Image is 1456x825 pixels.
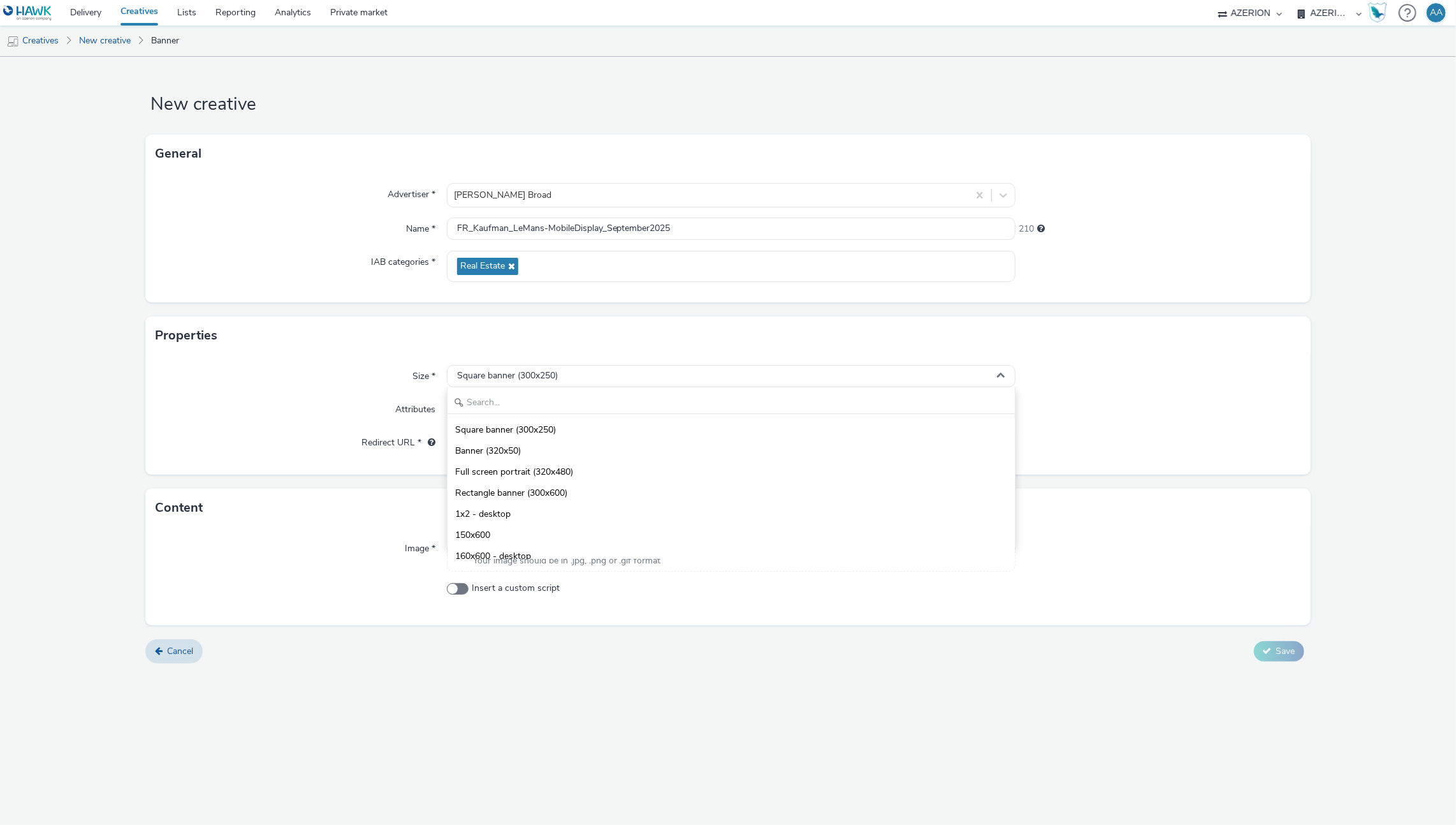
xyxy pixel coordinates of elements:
span: Square banner (300x250) [457,371,558,382]
a: Cancel [145,639,203,664]
span: Your image should be in .jpg, .png or .gif format [473,554,661,567]
a: New creative [73,26,137,56]
h1: New creative [145,93,1310,117]
div: URL will be used as a validation URL with some SSPs and it will be the redirection URL of your cr... [421,436,435,449]
div: AA [1430,3,1443,22]
button: Save [1254,641,1304,662]
span: Insert a custom script [472,582,560,595]
img: undefined Logo [3,5,52,21]
a: Banner [145,26,186,56]
span: Save [1276,645,1295,657]
span: 1x2 - desktop [455,508,511,521]
label: Name * [401,218,440,235]
h3: General [155,144,201,163]
label: Image * [400,537,440,555]
span: Real Estate [460,261,505,272]
label: Size * [407,365,440,383]
span: Rectangle banner (300x600) [455,487,567,500]
span: Full screen portrait (320x480) [455,466,573,479]
span: 210 [1019,223,1034,235]
img: mobile [6,35,19,48]
h3: Properties [155,326,217,345]
input: Name [447,218,1016,240]
img: Hawk Academy [1368,3,1387,23]
span: Banner (320x50) [455,445,521,457]
label: IAB categories * [366,251,440,269]
span: 150x600 [455,529,490,542]
span: 160x600 - desktop [455,550,531,563]
input: Search... [448,392,1016,414]
span: Square banner (300x250) [455,424,556,436]
label: Redirect URL * [356,431,440,449]
span: Cancel [167,645,193,657]
label: Attributes [390,398,440,416]
div: Maximum 255 characters [1037,223,1045,235]
h3: Content [155,498,203,517]
label: Advertiser * [382,183,440,201]
a: Hawk Academy [1368,3,1392,23]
